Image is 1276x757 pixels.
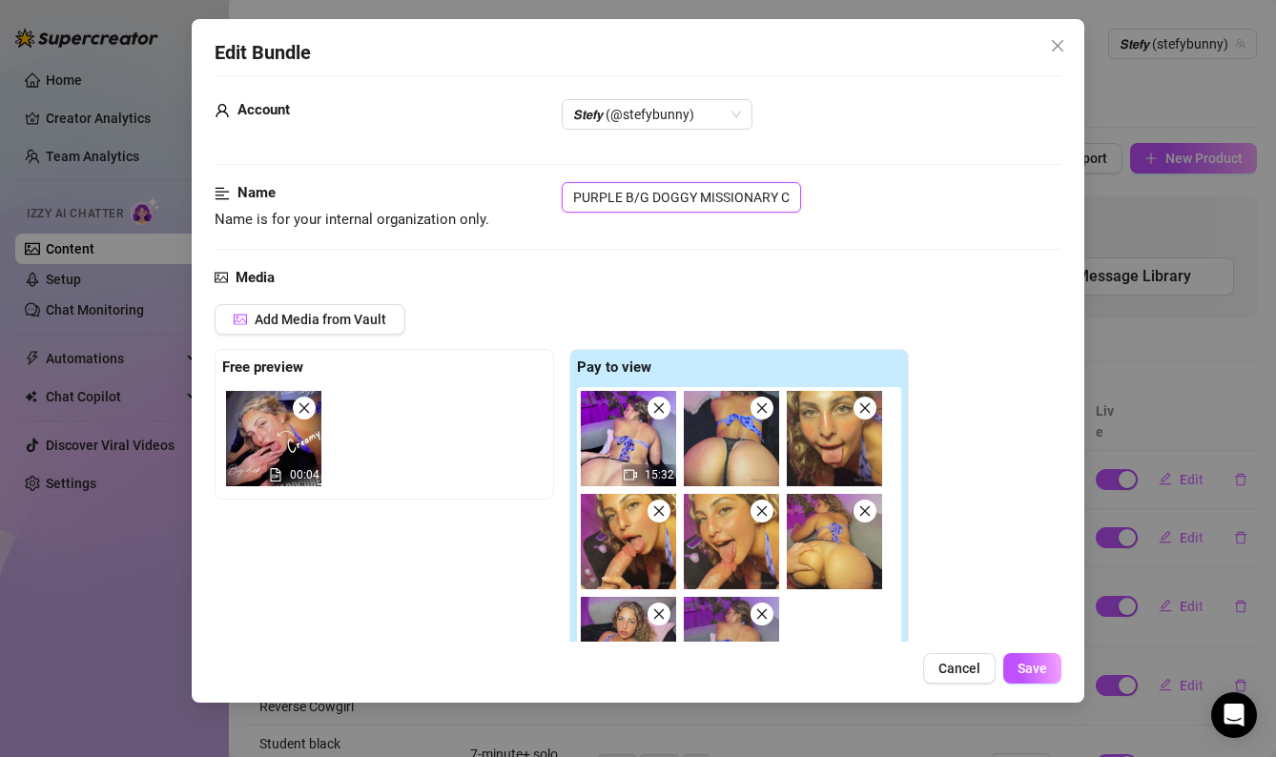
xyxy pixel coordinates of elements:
img: media [684,597,779,692]
span: close [755,607,769,621]
img: media [684,391,779,486]
button: Cancel [923,653,996,684]
span: picture [234,313,247,326]
span: close [652,401,666,415]
img: media [226,391,321,486]
img: media [581,494,676,589]
span: close [755,401,769,415]
span: Cancel [938,661,980,676]
span: user [215,99,230,122]
input: Enter a name [562,182,801,213]
span: Name is for your internal organization only. [215,211,489,228]
span: Save [1018,661,1047,676]
button: Close [1042,31,1073,61]
span: close [755,504,769,518]
span: file-gif [269,468,282,481]
button: Add Media from Vault [215,304,405,335]
span: Edit Bundle [215,38,311,68]
div: 00:04 [226,391,321,486]
div: 15:32 [581,391,676,486]
img: media [684,494,779,589]
span: align-left [215,182,230,205]
img: media [787,494,882,589]
img: media [581,391,676,486]
strong: Name [237,184,276,201]
span: 00:04 [290,468,319,481]
span: video-camera [624,468,637,481]
span: close [298,401,311,415]
strong: Pay to view [577,358,651,376]
img: media [581,597,676,692]
span: Add Media from Vault [255,312,386,327]
span: 15:32 [645,468,674,481]
img: media [787,391,882,486]
span: close [858,504,872,518]
strong: Media [236,269,275,286]
span: close [858,401,872,415]
span: 𝙎𝙩𝙚𝙛𝙮 (@stefybunny) [573,100,741,129]
button: Save [1003,653,1061,684]
span: close [652,504,666,518]
div: Open Intercom Messenger [1211,692,1257,738]
span: close [1050,38,1065,53]
strong: Free preview [222,358,303,376]
strong: Account [237,101,290,118]
span: close [652,607,666,621]
span: Close [1042,38,1073,53]
span: picture [215,267,228,290]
